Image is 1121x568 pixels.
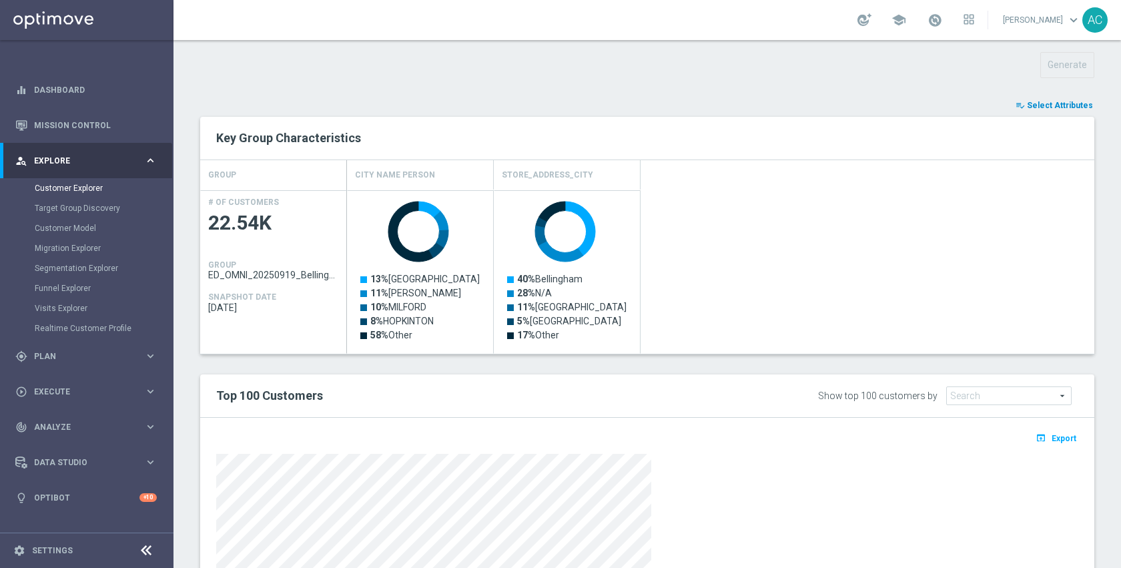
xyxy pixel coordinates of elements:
text: N/A [517,288,552,298]
a: Dashboard [34,72,157,107]
div: Mission Control [15,107,157,143]
span: school [891,13,906,27]
text: HOPKINTON [370,316,434,326]
tspan: 11% [517,302,535,312]
h4: City Name Person [355,164,435,187]
tspan: 13% [370,274,388,284]
div: Target Group Discovery [35,198,172,218]
span: ED_OMNI_20250919_Bellingham_Bin_Wins [208,270,339,280]
div: Show top 100 customers by [818,390,938,402]
text: Other [517,330,559,340]
h4: GROUP [208,164,236,187]
i: play_circle_outline [15,386,27,398]
i: keyboard_arrow_right [144,385,157,398]
tspan: 10% [370,302,388,312]
button: Generate [1040,52,1094,78]
div: Press SPACE to select this row. [347,190,641,354]
div: Customer Model [35,218,172,238]
h4: SNAPSHOT DATE [208,292,276,302]
text: [GEOGRAPHIC_DATA] [517,302,627,312]
div: Press SPACE to select this row. [200,190,347,354]
i: playlist_add_check [1016,101,1025,110]
i: keyboard_arrow_right [144,456,157,469]
span: Execute [34,388,144,396]
span: Explore [34,157,144,165]
i: lightbulb [15,492,27,504]
i: equalizer [15,84,27,96]
a: Settings [32,547,73,555]
h4: # OF CUSTOMERS [208,198,279,207]
button: gps_fixed Plan keyboard_arrow_right [15,351,157,362]
span: Export [1052,434,1076,443]
tspan: 5% [517,316,530,326]
h4: STORE_ADDRESS_CITY [502,164,593,187]
h2: Key Group Characteristics [216,130,1078,146]
text: Bellingham [517,274,583,284]
a: Migration Explorer [35,243,139,254]
div: Data Studio [15,457,144,469]
i: keyboard_arrow_right [144,154,157,167]
div: Analyze [15,421,144,433]
tspan: 17% [517,330,535,340]
span: Select Attributes [1027,101,1093,110]
a: Segmentation Explorer [35,263,139,274]
tspan: 58% [370,330,388,340]
a: Optibot [34,480,139,515]
a: Realtime Customer Profile [35,323,139,334]
div: +10 [139,493,157,502]
button: play_circle_outline Execute keyboard_arrow_right [15,386,157,397]
tspan: 40% [517,274,535,284]
tspan: 11% [370,288,388,298]
div: Explore [15,155,144,167]
text: [GEOGRAPHIC_DATA] [517,316,621,326]
div: AC [1082,7,1108,33]
text: [GEOGRAPHIC_DATA] [370,274,480,284]
i: settings [13,545,25,557]
i: open_in_browser [1036,433,1050,443]
i: keyboard_arrow_right [144,420,157,433]
span: 2025-09-08 [208,302,339,313]
button: person_search Explore keyboard_arrow_right [15,156,157,166]
a: Customer Explorer [35,183,139,194]
div: Customer Explorer [35,178,172,198]
text: MILFORD [370,302,426,312]
button: track_changes Analyze keyboard_arrow_right [15,422,157,433]
span: keyboard_arrow_down [1066,13,1081,27]
div: Realtime Customer Profile [35,318,172,338]
i: person_search [15,155,27,167]
a: Mission Control [34,107,157,143]
i: keyboard_arrow_right [144,350,157,362]
a: Visits Explorer [35,303,139,314]
h2: Top 100 Customers [216,388,711,404]
span: 22.54K [208,210,339,236]
div: Execute [15,386,144,398]
div: Dashboard [15,72,157,107]
div: Optibot [15,480,157,515]
div: Plan [15,350,144,362]
h4: GROUP [208,260,236,270]
button: open_in_browser Export [1034,429,1078,447]
text: Other [370,330,412,340]
button: Mission Control [15,120,157,131]
i: gps_fixed [15,350,27,362]
div: Visits Explorer [35,298,172,318]
text: [PERSON_NAME] [370,288,461,298]
div: Segmentation Explorer [35,258,172,278]
button: lightbulb Optibot +10 [15,493,157,503]
button: equalizer Dashboard [15,85,157,95]
a: Target Group Discovery [35,203,139,214]
span: Analyze [34,423,144,431]
div: Funnel Explorer [35,278,172,298]
button: playlist_add_check Select Attributes [1014,98,1094,113]
a: [PERSON_NAME]keyboard_arrow_down [1002,10,1082,30]
span: Data Studio [34,459,144,467]
button: Data Studio keyboard_arrow_right [15,457,157,468]
tspan: 8% [370,316,383,326]
a: Funnel Explorer [35,283,139,294]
